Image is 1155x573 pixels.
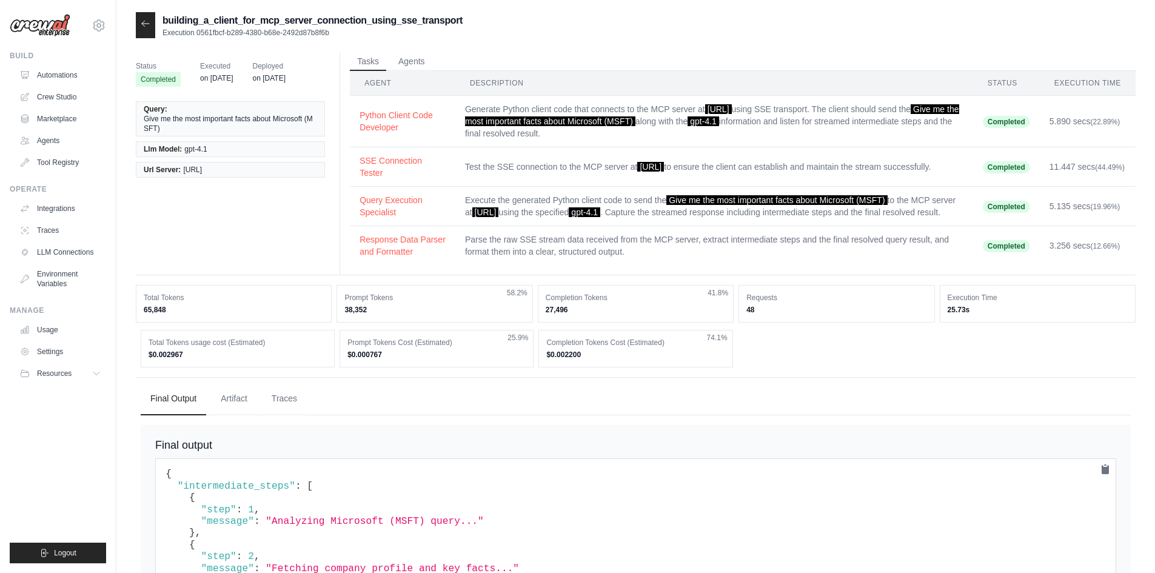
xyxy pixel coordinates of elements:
h2: building_a_client_for_mcp_server_connection_using_sse_transport [162,13,463,28]
td: Generate Python client code that connects to the MCP server at using SSE transport. The client sh... [455,96,973,147]
span: { [189,540,195,551]
a: Marketplace [15,109,106,129]
span: gpt-4.1 [688,116,719,126]
img: Logo [10,14,70,37]
td: 11.447 secs [1040,147,1136,187]
th: Status [973,71,1040,96]
span: 1 [248,504,254,515]
p: Execution 0561fbcf-b289-4380-b68e-2492d87b8f6b [162,28,463,38]
span: Resources [37,369,72,378]
span: Query: [144,104,167,114]
td: Execute the generated Python client code to send the to the MCP server at using the specified . C... [455,187,973,226]
th: Description [455,71,973,96]
span: 74.1% [707,333,728,343]
span: Completed [136,72,181,87]
span: [URL] [472,207,499,217]
span: : [236,504,243,515]
dd: 48 [746,305,926,315]
dd: 25.73s [948,305,1128,315]
span: [URL] [183,165,202,175]
dt: Total Tokens [144,293,324,303]
span: Give me the most important facts about Microsoft (MSFT) [465,104,959,126]
span: Deployed [253,60,286,72]
span: "Analyzing Microsoft (MSFT) query..." [266,516,483,527]
dd: 65,848 [144,305,324,315]
span: (22.89%) [1091,118,1120,126]
a: LLM Connections [15,243,106,262]
button: Resources [15,364,106,383]
span: Completed [983,161,1030,173]
span: (12.66%) [1091,242,1120,250]
td: Test the SSE connection to the MCP server at to ensure the client can establish and maintain the ... [455,147,973,187]
span: (19.96%) [1091,203,1120,211]
span: [URL] [705,104,732,114]
dt: Completion Tokens Cost (Estimated) [546,338,725,347]
button: Query Execution Specialist [360,194,446,218]
span: 25.9% [507,333,528,343]
span: Final output [155,439,212,451]
a: Settings [15,342,106,361]
div: Build [10,51,106,61]
span: (44.49%) [1095,163,1125,172]
span: Completed [983,116,1030,128]
span: : [295,481,301,492]
a: Agents [15,131,106,150]
span: , [254,504,260,515]
span: "message" [201,516,253,527]
span: : [236,551,243,562]
td: Parse the raw SSE stream data received from the MCP server, extract intermediate steps and the fi... [455,226,973,266]
div: Operate [10,184,106,194]
a: Usage [15,320,106,340]
span: gpt-4.1 [569,207,600,217]
span: Status [136,60,181,72]
td: 5.135 secs [1040,187,1136,226]
span: Url Server: [144,165,181,175]
span: Give me the most important facts about Microsoft (MSFT) [144,114,317,133]
span: 41.8% [708,288,728,298]
dt: Prompt Tokens Cost (Estimated) [347,338,526,347]
dt: Prompt Tokens [344,293,524,303]
span: 2 [248,551,254,562]
span: Executed [200,60,233,72]
span: { [166,469,172,480]
dd: 27,496 [546,305,726,315]
dd: $0.002967 [149,350,327,360]
button: SSE Connection Tester [360,155,446,179]
button: Tasks [350,53,386,71]
dt: Completion Tokens [546,293,726,303]
td: 3.256 secs [1040,226,1136,266]
span: "step" [201,504,236,515]
button: Response Data Parser and Formatter [360,233,446,258]
span: : [254,516,260,527]
span: } [189,528,195,538]
span: [URL] [637,162,664,172]
span: { [189,492,195,503]
a: Traces [15,221,106,240]
span: Logout [54,548,76,558]
span: "intermediate_steps" [178,481,295,492]
span: [ [307,481,313,492]
button: Artifact [211,383,257,415]
span: Completed [983,201,1030,213]
span: "step" [201,551,236,562]
dt: Execution Time [948,293,1128,303]
button: Traces [262,383,307,415]
dt: Requests [746,293,926,303]
time: July 17, 2025 at 12:55 CEST [253,74,286,82]
a: Automations [15,65,106,85]
span: Completed [983,240,1030,252]
a: Tool Registry [15,153,106,172]
dt: Total Tokens usage cost (Estimated) [149,338,327,347]
button: Final Output [141,383,206,415]
time: July 18, 2025 at 13:16 CEST [200,74,233,82]
button: Agents [391,53,432,71]
span: Give me the most important facts about Microsoft (MSFT) [666,195,887,205]
dd: 38,352 [344,305,524,315]
dd: $0.000767 [347,350,526,360]
span: , [254,551,260,562]
span: gpt-4.1 [184,144,207,154]
span: Llm Model: [144,144,182,154]
dd: $0.002200 [546,350,725,360]
a: Environment Variables [15,264,106,293]
button: Python Client Code Developer [360,109,446,133]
